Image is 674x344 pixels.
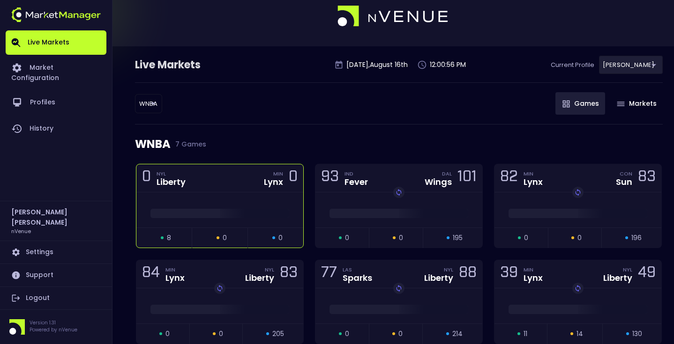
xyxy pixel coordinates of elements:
[171,140,206,148] span: 7 Games
[452,329,463,339] span: 214
[574,189,582,196] img: replayImg
[6,55,106,89] a: Market Configuration
[142,169,151,187] div: 0
[11,227,31,234] h3: nVenue
[6,319,106,335] div: Version 1.31Powered by nVenue
[577,329,583,339] span: 14
[457,169,477,187] div: 101
[346,60,408,70] p: [DATE] , August 16 th
[444,266,453,273] div: NYL
[399,233,403,243] span: 0
[620,170,632,177] div: CON
[524,329,527,339] span: 11
[135,58,249,73] div: Live Markets
[157,170,186,177] div: NYL
[442,170,452,177] div: DAL
[638,169,656,187] div: 83
[603,274,632,282] div: Liberty
[395,285,403,292] img: replayImg
[11,7,101,22] img: logo
[574,285,582,292] img: replayImg
[6,30,106,55] a: Live Markets
[524,178,543,186] div: Lynx
[453,233,463,243] span: 195
[135,124,663,164] div: WNBA
[11,207,101,227] h2: [PERSON_NAME] [PERSON_NAME]
[157,178,186,186] div: Liberty
[6,241,106,263] a: Settings
[272,329,284,339] span: 205
[343,274,372,282] div: Sparks
[345,233,349,243] span: 0
[555,92,605,115] button: Games
[524,274,543,282] div: Lynx
[343,266,372,273] div: LAS
[425,178,452,186] div: Wings
[265,266,274,273] div: NYL
[631,233,642,243] span: 196
[321,169,339,187] div: 93
[424,274,453,282] div: Liberty
[398,329,403,339] span: 0
[524,266,543,273] div: MIN
[344,178,368,186] div: Fever
[30,319,77,326] p: Version 1.31
[245,274,274,282] div: Liberty
[223,233,227,243] span: 0
[167,233,171,243] span: 8
[264,178,283,186] div: Lynx
[216,285,224,292] img: replayImg
[337,6,449,27] img: logo
[395,189,403,196] img: replayImg
[500,265,518,283] div: 39
[638,265,656,283] div: 49
[345,329,349,339] span: 0
[6,264,106,286] a: Support
[500,169,518,187] div: 82
[219,329,223,339] span: 0
[135,94,162,113] div: [PERSON_NAME]
[321,265,337,283] div: 77
[430,60,466,70] p: 12:00:56 PM
[610,92,663,115] button: Markets
[459,265,477,283] div: 88
[616,178,632,186] div: Sun
[142,265,160,283] div: 84
[524,170,543,177] div: MIN
[617,102,625,106] img: gameIcon
[599,56,663,74] div: [PERSON_NAME]
[273,170,283,177] div: MIN
[289,169,298,187] div: 0
[551,60,594,70] p: Current Profile
[524,233,528,243] span: 0
[632,329,642,339] span: 130
[344,170,368,177] div: IND
[562,100,570,108] img: gameIcon
[165,274,185,282] div: Lynx
[165,266,185,273] div: MIN
[577,233,582,243] span: 0
[30,326,77,333] p: Powered by nVenue
[165,329,170,339] span: 0
[280,265,298,283] div: 83
[6,116,106,142] a: History
[6,287,106,309] a: Logout
[6,89,106,116] a: Profiles
[278,233,283,243] span: 0
[623,266,632,273] div: NYL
